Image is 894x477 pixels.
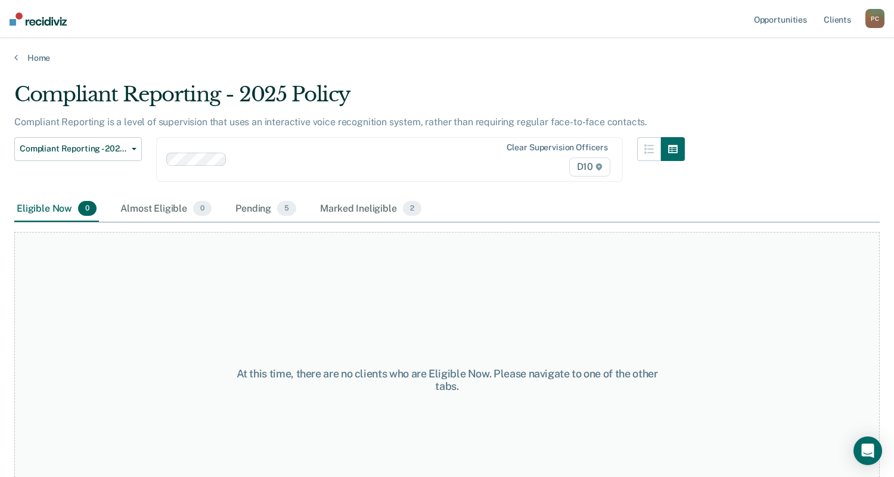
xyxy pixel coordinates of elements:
button: PC [865,9,884,28]
span: Compliant Reporting - 2025 Policy [20,144,127,154]
span: 2 [403,201,421,216]
div: Open Intercom Messenger [853,436,882,465]
div: At this time, there are no clients who are Eligible Now. Please navigate to one of the other tabs. [231,367,663,393]
div: P C [865,9,884,28]
span: 5 [277,201,296,216]
div: Marked Ineligible2 [318,196,424,222]
span: 0 [193,201,212,216]
span: 0 [78,201,97,216]
div: Eligible Now0 [14,196,99,222]
div: Pending5 [233,196,299,222]
a: Home [14,52,880,63]
div: Clear supervision officers [507,143,608,153]
span: D10 [569,157,610,176]
p: Compliant Reporting is a level of supervision that uses an interactive voice recognition system, ... [14,116,647,128]
div: Almost Eligible0 [118,196,214,222]
button: Compliant Reporting - 2025 Policy [14,137,142,161]
img: Recidiviz [10,13,67,26]
div: Compliant Reporting - 2025 Policy [14,82,685,116]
